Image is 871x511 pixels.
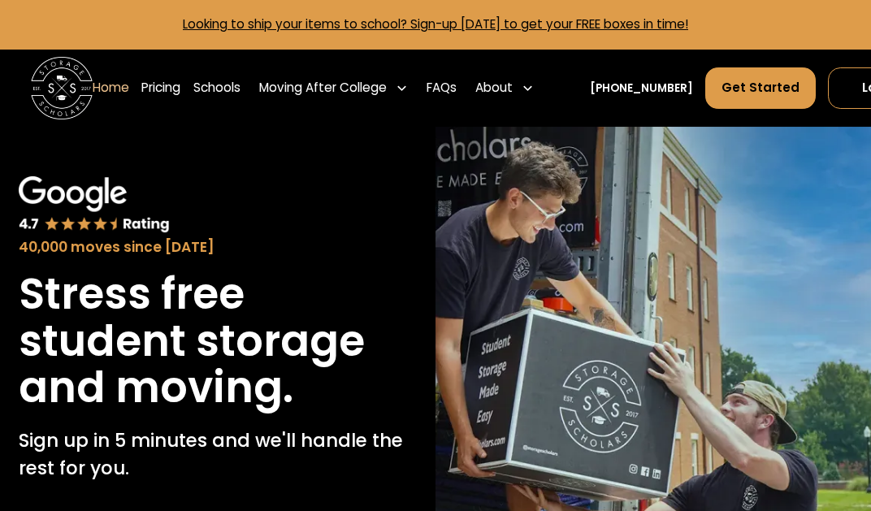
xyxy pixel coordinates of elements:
[183,15,688,32] a: Looking to ship your items to school? Sign-up [DATE] to get your FREE boxes in time!
[19,271,417,411] h1: Stress free student storage and moving.
[31,57,93,119] img: Storage Scholars main logo
[259,79,387,97] div: Moving After College
[19,427,417,483] p: Sign up in 5 minutes and we'll handle the rest for you.
[141,67,180,110] a: Pricing
[427,67,457,110] a: FAQs
[93,67,129,110] a: Home
[590,80,693,97] a: [PHONE_NUMBER]
[475,79,513,97] div: About
[193,67,240,110] a: Schools
[19,237,417,258] div: 40,000 moves since [DATE]
[705,67,816,110] a: Get Started
[19,176,171,234] img: Google 4.7 star rating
